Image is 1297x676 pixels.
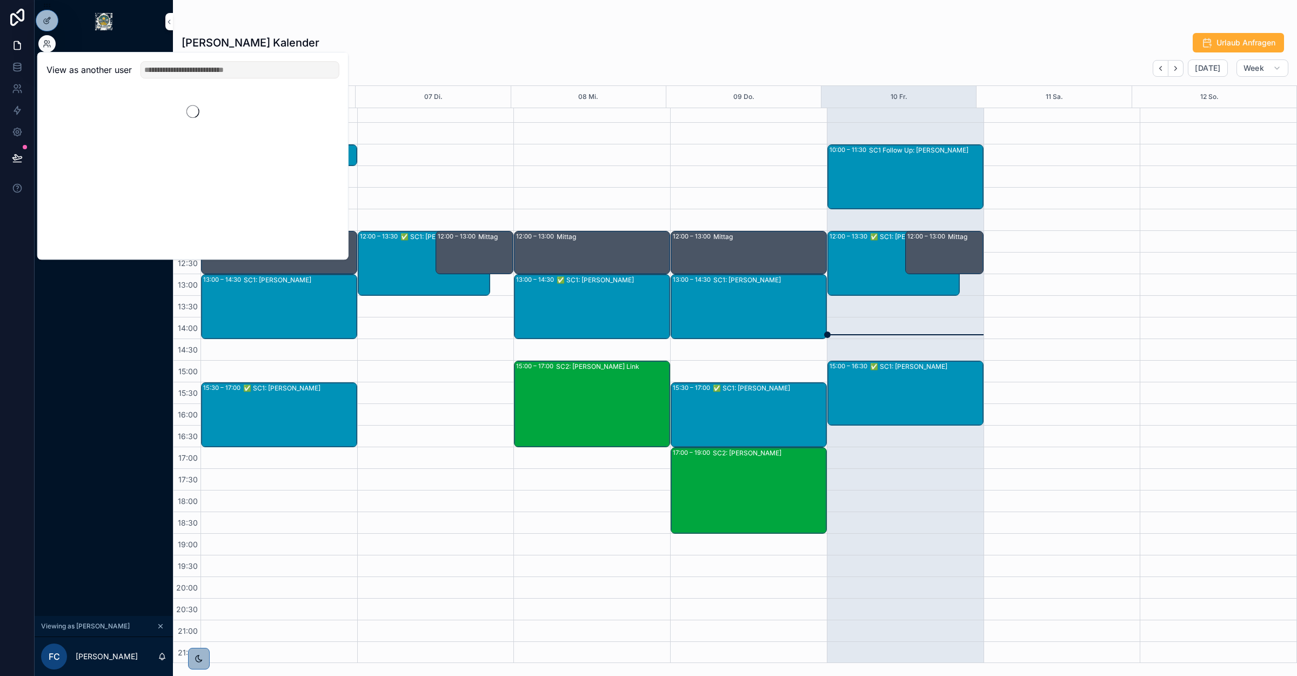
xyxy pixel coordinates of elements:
div: 15:00 – 17:00SC2: [PERSON_NAME] Link [514,361,670,447]
button: Next [1168,60,1184,77]
div: 12:00 – 13:00Mittag [671,231,826,274]
span: 13:00 [175,280,200,289]
div: SC1: [PERSON_NAME] [713,276,826,284]
button: 11 Sa. [1046,86,1063,108]
div: ✅ SC1: [PERSON_NAME] [243,384,356,393]
div: 12:00 – 13:30✅ SC1: [PERSON_NAME] [828,231,959,295]
div: 12:00 – 13:00Mittag [514,231,670,274]
span: 14:30 [175,345,200,354]
span: 20:30 [173,605,200,614]
span: 15:00 [176,367,200,376]
div: SC1 Follow Up: [PERSON_NAME] [869,146,982,155]
div: 15:30 – 17:00✅ SC1: [PERSON_NAME] [671,383,826,447]
div: 10:00 – 11:30SC1 Follow Up: [PERSON_NAME] [828,145,983,209]
span: Week [1243,63,1264,73]
button: 12 So. [1200,86,1219,108]
span: 15:30 [176,388,200,397]
div: 15:30 – 17:00 [673,383,713,392]
div: 13:00 – 14:30 [673,275,713,284]
h2: View as another user [46,63,132,76]
span: 18:30 [175,518,200,527]
button: 09 Do. [733,86,754,108]
button: Week [1236,59,1288,77]
div: Mittag [948,233,982,241]
div: Mittag [713,233,826,241]
div: ✅ SC1: [PERSON_NAME] [870,233,959,241]
div: 15:30 – 17:00✅ SC1: [PERSON_NAME] [202,383,357,447]
span: 19:30 [175,561,200,571]
span: Viewing as [PERSON_NAME] [41,622,130,631]
button: 07 Di. [424,86,443,108]
div: 13:00 – 14:30SC1: [PERSON_NAME] [671,275,826,339]
div: 13:00 – 14:30 [516,275,557,284]
div: 12:00 – 13:00 [673,232,713,241]
span: 18:00 [175,496,200,506]
span: 21:30 [175,648,200,657]
button: 10 Fr. [891,86,907,108]
div: 12:00 – 13:00 [907,232,948,241]
div: 15:30 – 17:00 [203,383,243,392]
div: 17:00 – 19:00 [673,448,713,457]
div: ✅ SC1: [PERSON_NAME] [557,276,669,284]
span: 19:00 [175,540,200,549]
div: SC2: [PERSON_NAME] [713,449,826,458]
span: 21:00 [175,626,200,635]
button: Urlaub Anfragen [1193,33,1284,52]
div: 12:00 – 13:00Mittag [906,231,982,274]
div: 15:00 – 17:00 [516,362,556,370]
div: Mittag [478,233,512,241]
span: FC [49,650,60,663]
span: 13:30 [175,302,200,311]
div: 17:00 – 19:00SC2: [PERSON_NAME] [671,448,826,533]
img: App logo [95,13,112,30]
div: 15:00 – 16:30✅ SC1: [PERSON_NAME] [828,361,983,425]
div: 13:00 – 14:30 [203,275,244,284]
div: 13:00 – 14:30✅ SC1: [PERSON_NAME] [514,275,670,339]
div: 12:00 – 13:30 [360,232,400,241]
p: [PERSON_NAME] [76,651,138,662]
button: 08 Mi. [578,86,598,108]
span: 12:30 [175,259,200,268]
span: 16:00 [175,410,200,419]
div: scrollable content [35,43,173,257]
span: 17:30 [176,475,200,484]
span: 17:00 [176,453,200,462]
span: Urlaub Anfragen [1216,37,1275,48]
span: [DATE] [1195,63,1220,73]
div: SC2: [PERSON_NAME] Link [556,362,669,371]
div: 12:00 – 13:00 [438,232,478,241]
div: 12:00 – 13:00 [516,232,557,241]
span: 14:00 [175,323,200,333]
div: 13:00 – 14:30SC1: [PERSON_NAME] [202,275,357,339]
h1: [PERSON_NAME] Kalender [182,35,319,50]
div: 12:00 – 13:30 [830,232,870,241]
span: 16:30 [175,432,200,441]
div: ✅ SC1: [PERSON_NAME] [400,233,489,241]
span: 20:00 [173,583,200,592]
div: ✅ SC1: [PERSON_NAME] [870,362,982,371]
div: Mittag [557,233,669,241]
div: 15:00 – 16:30 [830,362,870,370]
button: Back [1153,60,1168,77]
div: 12:00 – 13:00Mittag [436,231,513,274]
button: [DATE] [1188,59,1227,77]
div: ✅ SC1: [PERSON_NAME] [713,384,826,393]
a: Monatliche Performance [41,51,166,70]
div: SC1: [PERSON_NAME] [244,276,356,284]
div: 10:00 – 11:30 [830,145,869,154]
div: 12:00 – 13:30✅ SC1: [PERSON_NAME] [358,231,490,295]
